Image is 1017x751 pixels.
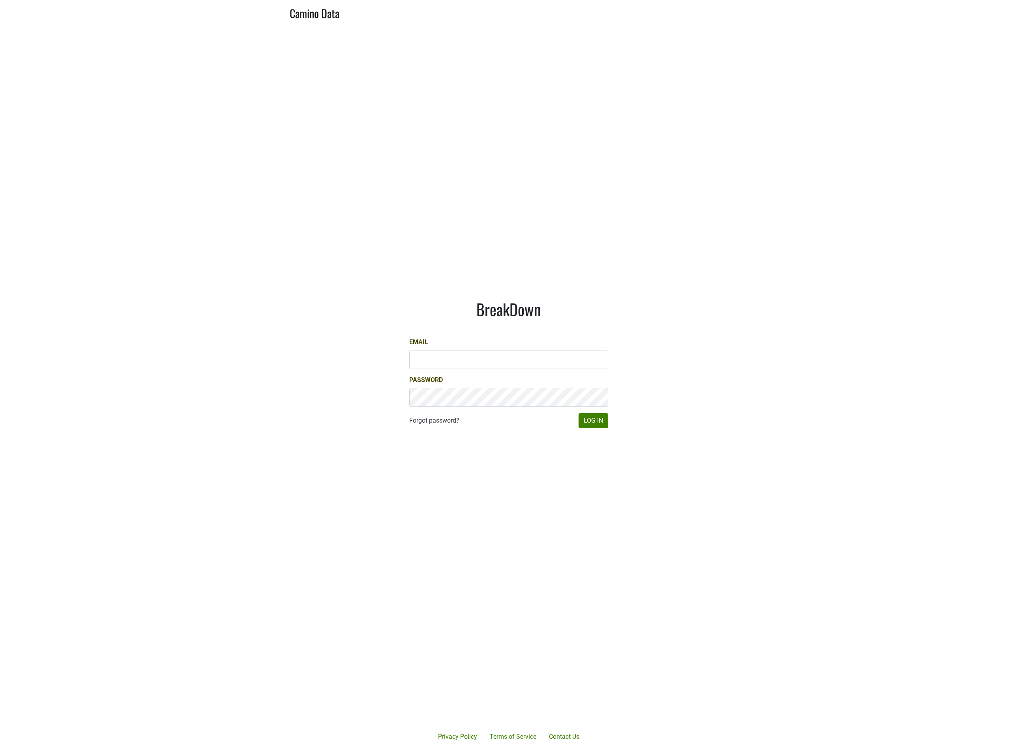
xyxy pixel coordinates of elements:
[432,729,483,745] a: Privacy Policy
[579,413,608,428] button: Log In
[409,337,428,347] label: Email
[290,3,339,22] a: Camino Data
[409,375,443,385] label: Password
[543,729,586,745] a: Contact Us
[409,416,459,425] a: Forgot password?
[409,300,608,319] h1: BreakDown
[483,729,543,745] a: Terms of Service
